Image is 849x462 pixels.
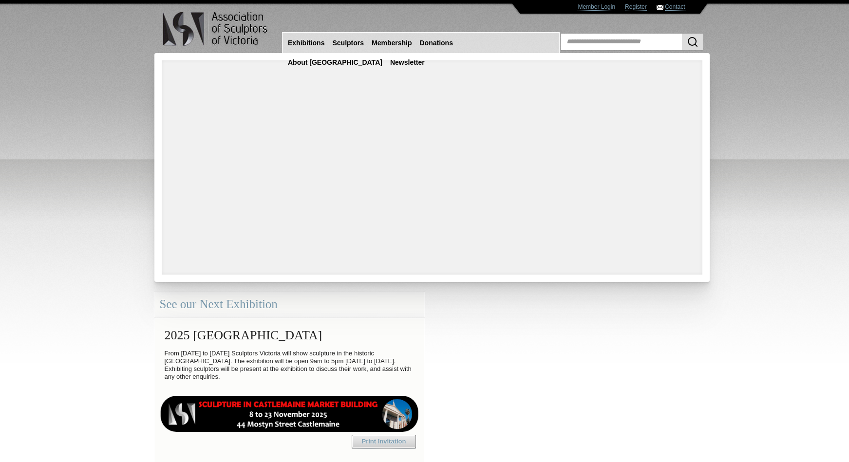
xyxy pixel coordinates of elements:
div: See our Next Exhibition [154,292,425,317]
a: Member Login [578,3,615,11]
img: Search [687,36,698,48]
a: About [GEOGRAPHIC_DATA] [284,54,386,72]
a: Exhibitions [284,34,328,52]
a: Sculptors [328,34,368,52]
h2: 2025 [GEOGRAPHIC_DATA] [160,323,419,347]
a: Register [625,3,647,11]
img: logo.png [162,10,269,48]
a: Contact [665,3,685,11]
img: Contact ASV [657,5,663,10]
p: From [DATE] to [DATE] Sculptors Victoria will show sculpture in the historic [GEOGRAPHIC_DATA]. T... [160,347,419,383]
a: Membership [368,34,415,52]
a: Print Invitation [352,435,416,448]
a: Donations [416,34,457,52]
a: Newsletter [386,54,429,72]
img: castlemaine-ldrbd25v2.png [160,396,419,432]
